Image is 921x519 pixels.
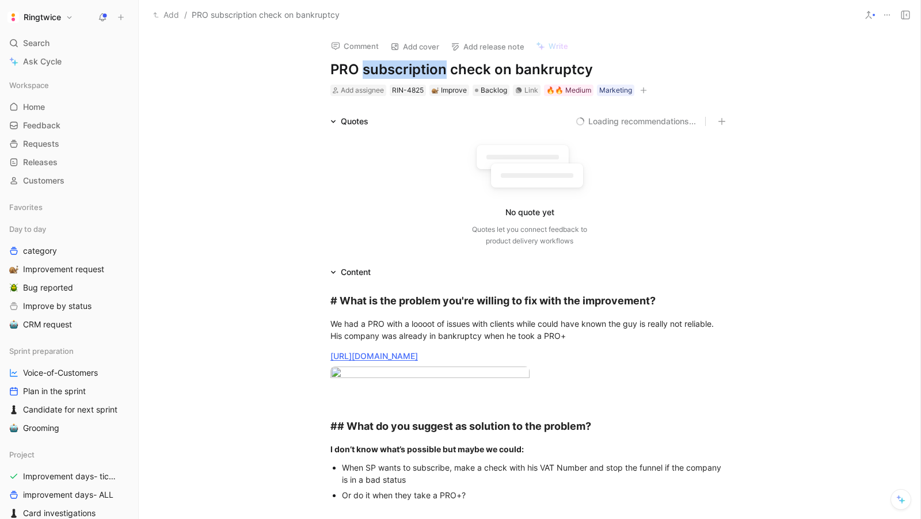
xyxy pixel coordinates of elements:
div: Improve [432,85,467,96]
span: Improve by status [23,300,92,312]
a: Customers [5,172,134,189]
button: Write [531,38,573,54]
a: category [5,242,134,259]
div: Project [5,446,134,463]
h1: Ringtwice [24,12,61,22]
div: No quote yet [505,205,554,219]
a: 🤖CRM request [5,316,134,333]
div: 🔥🔥 Medium [546,85,591,96]
span: Improvement days- tickets ready [23,471,120,482]
span: Grooming [23,422,59,434]
span: Requests [23,138,59,150]
strong: ## What do you suggest as solution to the problem? [330,420,591,432]
div: Content [326,265,375,279]
h1: PRO subscription check on bankruptcy [330,60,729,79]
div: Day to daycategory🐌Improvement request🪲Bug reportedImprove by status🤖CRM request [5,220,134,333]
div: Link [524,85,538,96]
div: Day to day [5,220,134,238]
span: Plan in the sprint [23,386,86,397]
button: 🤖 [7,421,21,435]
img: 🤖 [9,423,18,433]
div: Search [5,35,134,52]
div: RIN-4825 [392,85,424,96]
span: Feedback [23,120,60,131]
span: Candidate for next sprint [23,404,117,415]
button: Loading recommendations... [576,115,696,128]
div: Favorites [5,199,134,216]
div: Quotes [341,115,368,128]
span: Card investigations [23,507,96,519]
a: Requests [5,135,134,152]
span: Customers [23,175,64,186]
button: RingtwiceRingtwice [5,9,76,25]
a: Ask Cycle [5,53,134,70]
span: Home [23,101,45,113]
span: Bug reported [23,282,73,293]
a: Home [5,98,134,116]
button: Add release note [446,39,530,55]
a: 🤖Grooming [5,419,134,437]
a: 🐌Improvement request [5,261,134,278]
span: Add assignee [341,86,384,94]
a: improvement days- ALL [5,486,134,503]
div: When SP wants to subscribe, make a check with his VAT Number and stop the funnel if the company i... [342,461,729,486]
span: / [184,8,187,22]
div: Content [341,265,371,279]
a: Releases [5,154,134,171]
div: We had a PRO with a loooot of issues with clients while could have known the guy is really not re... [330,318,729,342]
a: Improve by status [5,297,134,315]
button: Add [150,8,182,22]
span: Ask Cycle [23,55,62,68]
span: Day to day [9,223,46,235]
span: CRM request [23,319,72,330]
div: 🐌Improve [429,85,469,96]
div: Backlog [473,85,509,96]
strong: # What is the problem you're willing to fix with the improvement? [330,295,656,307]
div: Or do it when they take a PRO+? [342,489,729,501]
div: Marketing [599,85,632,96]
span: Project [9,449,35,460]
span: Favorites [9,201,43,213]
button: 🤖 [7,318,21,331]
span: Voice-of-Customers [23,367,98,379]
button: Comment [326,38,384,54]
img: Ringtwice [7,12,19,23]
div: Quotes [326,115,373,128]
a: [URL][DOMAIN_NAME] [330,351,418,361]
img: 🤖 [9,320,18,329]
a: Plan in the sprint [5,383,134,400]
button: ♟️ [7,403,21,417]
img: 🐌 [432,87,439,94]
strong: I don’t know what’s possible but maybe we could: [330,444,524,454]
div: Quotes let you connect feedback to product delivery workflows [472,224,587,247]
span: category [23,245,57,257]
span: PRO subscription check on bankruptcy [192,8,340,22]
span: Releases [23,157,58,168]
div: Sprint preparation [5,342,134,360]
span: Search [23,36,50,50]
a: ♟️Candidate for next sprint [5,401,134,418]
img: ♟️ [9,405,18,414]
button: Add cover [385,39,444,55]
span: improvement days- ALL [23,489,113,501]
img: image.png [330,367,530,382]
img: 🪲 [9,283,18,292]
div: Sprint preparationVoice-of-CustomersPlan in the sprint♟️Candidate for next sprint🤖Grooming [5,342,134,437]
button: 🪲 [7,281,21,295]
div: Workspace [5,77,134,94]
button: 🐌 [7,262,21,276]
img: ♟️ [9,509,18,518]
span: Write [549,41,568,51]
span: Sprint preparation [9,345,74,357]
span: Workspace [9,79,49,91]
span: Improvement request [23,264,104,275]
img: 🐌 [9,265,18,274]
span: Backlog [481,85,507,96]
a: Voice-of-Customers [5,364,134,381]
a: Improvement days- tickets ready [5,468,134,485]
a: Feedback [5,117,134,134]
a: 🪲Bug reported [5,279,134,296]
